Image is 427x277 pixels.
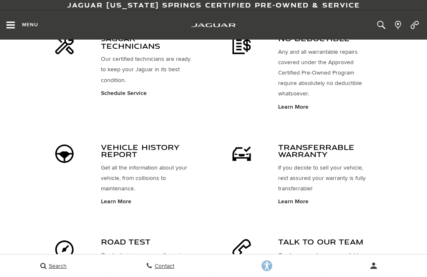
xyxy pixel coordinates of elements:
[278,35,373,42] h4: no deductible
[278,162,373,194] p: If you decide to sell your vehicle, rest assured your warranty is fully transferrable!
[22,22,38,28] span: Menu
[321,255,427,276] button: user-profile-menu
[191,23,236,27] img: Jaguar
[373,10,389,40] button: Open the inventory search
[278,103,309,111] a: Learn More
[101,90,147,97] a: schedule service
[47,262,67,270] span: Search
[278,47,373,99] p: Any and all warrantable repairs covered under the Approved Certified Pre-Owned Program require ab...
[153,262,174,270] span: Contact
[278,144,373,158] h4: transferrable warranty
[101,54,196,85] p: Our certified technicians are ready to keep your Jaguar in its best condition.
[101,238,196,246] h4: road test
[101,198,131,206] a: Learn More
[278,238,373,246] h4: Talk to our team
[278,198,309,206] a: Learn More
[67,0,360,10] a: Jaguar [US_STATE] Springs Certified Pre-Owned & Service
[191,22,236,29] a: jaguar
[278,250,373,271] p: Our team members are available 24/7.
[101,35,196,50] h4: JAGUAR TECHNICIANS
[101,144,196,158] h4: vehicle history report
[101,162,196,194] p: Get all the information about your vehicle, from collisions to maintenance.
